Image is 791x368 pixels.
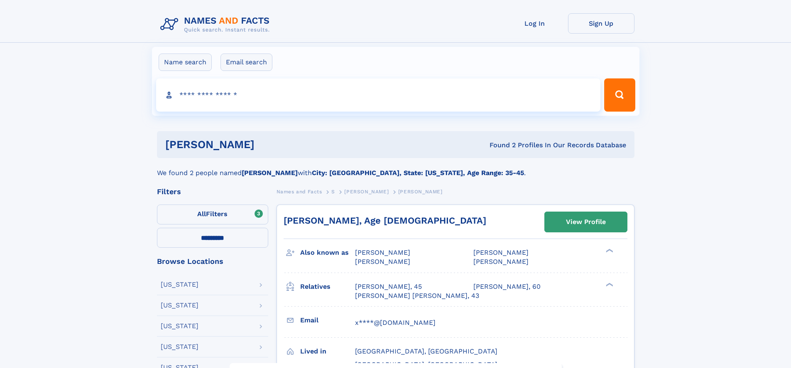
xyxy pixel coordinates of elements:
[344,189,389,195] span: [PERSON_NAME]
[473,258,529,266] span: [PERSON_NAME]
[157,13,277,36] img: Logo Names and Facts
[300,313,355,327] h3: Email
[355,282,422,291] a: [PERSON_NAME], 45
[355,347,497,355] span: [GEOGRAPHIC_DATA], [GEOGRAPHIC_DATA]
[312,169,524,177] b: City: [GEOGRAPHIC_DATA], State: [US_STATE], Age Range: 35-45
[604,248,614,253] div: ❯
[568,13,634,34] a: Sign Up
[604,78,635,112] button: Search Button
[398,189,443,195] span: [PERSON_NAME]
[156,78,601,112] input: search input
[284,215,486,226] a: [PERSON_NAME], Age [DEMOGRAPHIC_DATA]
[372,141,626,150] div: Found 2 Profiles In Our Records Database
[157,158,634,178] div: We found 2 people named with .
[355,249,410,256] span: [PERSON_NAME]
[157,205,268,224] label: Filters
[161,281,198,288] div: [US_STATE]
[300,280,355,294] h3: Relatives
[300,344,355,358] h3: Lived in
[277,186,322,197] a: Names and Facts
[157,258,268,265] div: Browse Locations
[545,212,627,232] a: View Profile
[566,212,606,232] div: View Profile
[161,344,198,350] div: [US_STATE]
[331,189,335,195] span: S
[473,282,541,291] a: [PERSON_NAME], 60
[161,302,198,309] div: [US_STATE]
[165,139,372,150] h1: [PERSON_NAME]
[502,13,568,34] a: Log In
[355,258,410,266] span: [PERSON_NAME]
[473,249,529,256] span: [PERSON_NAME]
[355,291,479,300] a: [PERSON_NAME] [PERSON_NAME], 43
[159,54,212,71] label: Name search
[331,186,335,197] a: S
[161,323,198,329] div: [US_STATE]
[344,186,389,197] a: [PERSON_NAME]
[300,246,355,260] h3: Also known as
[242,169,298,177] b: [PERSON_NAME]
[157,188,268,195] div: Filters
[220,54,272,71] label: Email search
[197,210,206,218] span: All
[604,282,614,287] div: ❯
